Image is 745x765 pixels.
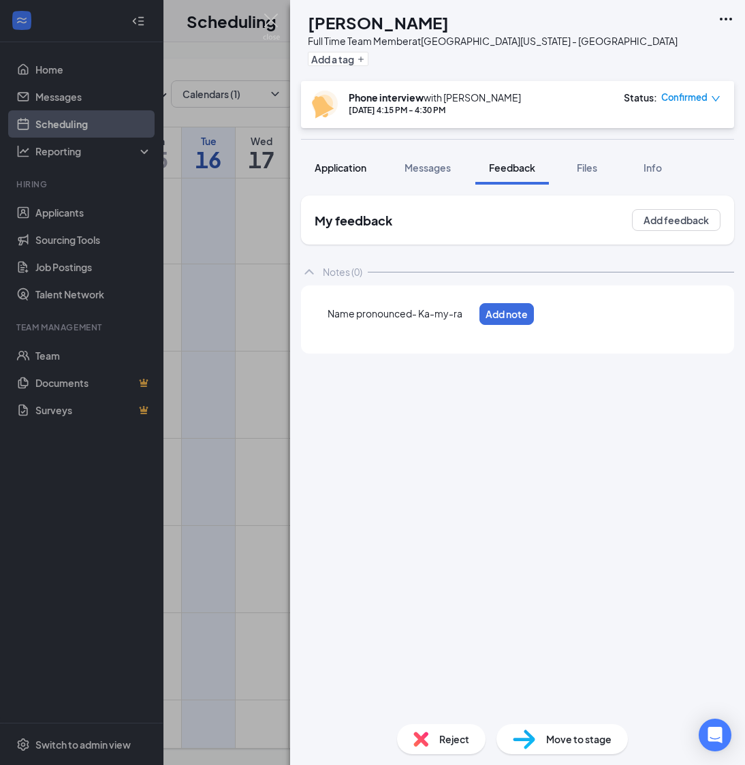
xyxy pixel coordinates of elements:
[308,34,678,48] div: Full Time Team Member at [GEOGRAPHIC_DATA][US_STATE] - [GEOGRAPHIC_DATA]
[644,161,662,174] span: Info
[349,91,424,104] b: Phone interview
[405,161,451,174] span: Messages
[315,212,392,229] h2: My feedback
[349,104,521,116] div: [DATE] 4:15 PM - 4:30 PM
[624,91,657,104] div: Status :
[718,11,734,27] svg: Ellipses
[439,732,469,747] span: Reject
[546,732,612,747] span: Move to stage
[479,303,534,325] button: Add note
[349,91,521,104] div: with [PERSON_NAME]
[323,265,362,279] div: Notes (0)
[661,91,708,104] span: Confirmed
[308,11,449,34] h1: [PERSON_NAME]
[711,94,720,104] span: down
[315,161,366,174] span: Application
[489,161,535,174] span: Feedback
[632,209,720,231] button: Add feedback
[328,307,462,319] span: Name pronounced- Ka-my-ra
[357,55,365,63] svg: Plus
[577,161,597,174] span: Files
[308,52,368,66] button: PlusAdd a tag
[301,264,317,280] svg: ChevronUp
[699,719,731,751] div: Open Intercom Messenger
